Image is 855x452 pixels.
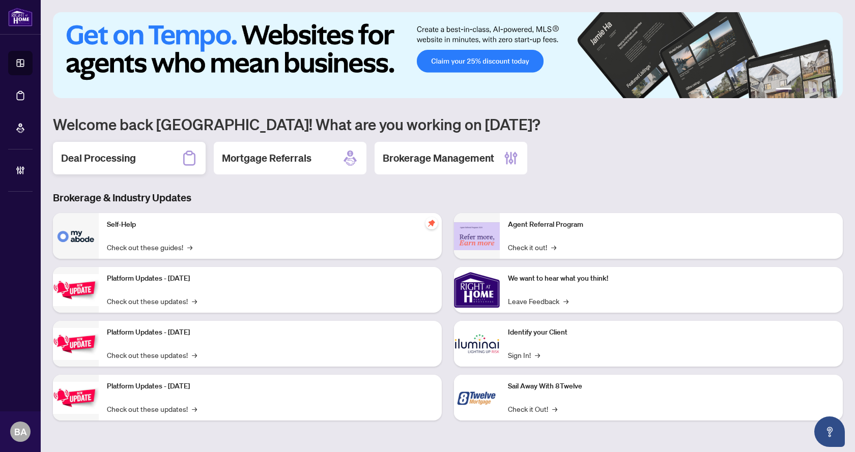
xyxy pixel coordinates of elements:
[454,375,500,420] img: Sail Away With 8Twelve
[107,327,434,338] p: Platform Updates - [DATE]
[107,219,434,230] p: Self-Help
[804,88,808,92] button: 3
[107,403,197,414] a: Check out these updates!→
[192,295,197,307] span: →
[454,267,500,313] img: We want to hear what you think!
[53,114,843,134] h1: Welcome back [GEOGRAPHIC_DATA]! What are you working on [DATE]?
[8,8,33,26] img: logo
[192,403,197,414] span: →
[192,349,197,360] span: →
[383,151,494,165] h2: Brokerage Management
[107,349,197,360] a: Check out these updates!→
[508,242,556,253] a: Check it out!→
[535,349,540,360] span: →
[552,403,557,414] span: →
[107,273,434,284] p: Platform Updates - [DATE]
[508,327,835,338] p: Identify your Client
[53,213,99,259] img: Self-Help
[508,295,568,307] a: Leave Feedback→
[61,151,136,165] h2: Deal Processing
[508,403,557,414] a: Check it Out!→
[14,425,27,439] span: BA
[820,88,824,92] button: 5
[508,219,835,230] p: Agent Referral Program
[812,88,816,92] button: 4
[222,151,311,165] h2: Mortgage Referrals
[508,381,835,392] p: Sail Away With 8Twelve
[776,88,792,92] button: 1
[829,88,833,92] button: 6
[796,88,800,92] button: 2
[53,191,843,205] h3: Brokerage & Industry Updates
[814,416,845,447] button: Open asap
[508,349,540,360] a: Sign In!→
[53,328,99,360] img: Platform Updates - July 8, 2025
[107,242,192,253] a: Check out these guides!→
[107,381,434,392] p: Platform Updates - [DATE]
[454,321,500,367] img: Identify your Client
[53,382,99,414] img: Platform Updates - June 23, 2025
[454,222,500,250] img: Agent Referral Program
[425,217,438,229] span: pushpin
[53,274,99,306] img: Platform Updates - July 21, 2025
[53,12,843,98] img: Slide 0
[107,295,197,307] a: Check out these updates!→
[187,242,192,253] span: →
[563,295,568,307] span: →
[551,242,556,253] span: →
[508,273,835,284] p: We want to hear what you think!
